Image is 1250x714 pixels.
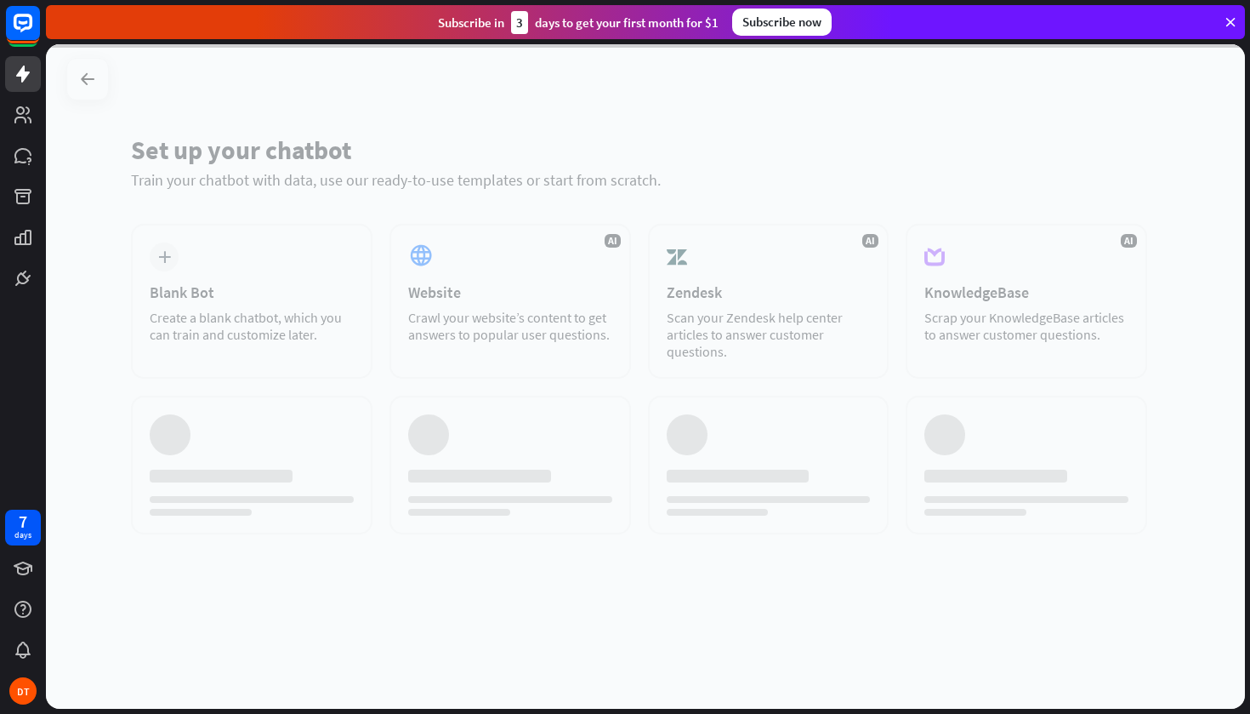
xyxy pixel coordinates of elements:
[438,11,719,34] div: Subscribe in days to get your first month for $1
[19,514,27,529] div: 7
[732,9,832,36] div: Subscribe now
[9,677,37,705] div: DT
[5,510,41,545] a: 7 days
[511,11,528,34] div: 3
[14,529,31,541] div: days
